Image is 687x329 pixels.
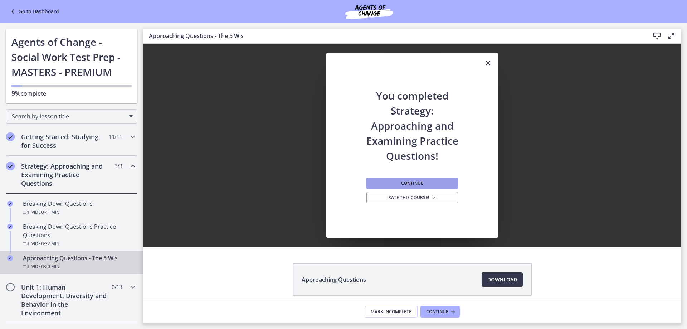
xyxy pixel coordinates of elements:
[365,306,418,318] button: Mark Incomplete
[21,132,108,150] h2: Getting Started: Studying for Success
[365,74,459,163] h2: You completed Strategy: Approaching and Examining Practice Questions!
[11,89,132,98] p: complete
[21,283,108,317] h2: Unit 1: Human Development, Diversity and Behavior in the Environment
[366,178,458,189] button: Continue
[482,272,523,287] a: Download
[149,32,638,40] h3: Approaching Questions - The 5 W's
[487,275,517,284] span: Download
[44,262,59,271] span: · 20 min
[366,192,458,203] a: Rate this course! Opens in a new window
[23,254,135,271] div: Approaching Questions - The 5 W's
[6,162,15,170] i: Completed
[7,201,13,207] i: Completed
[21,162,108,188] h2: Strategy: Approaching and Examining Practice Questions
[302,275,366,284] span: Approaching Questions
[23,208,135,217] div: Video
[11,89,21,97] span: 9%
[6,109,137,124] div: Search by lesson title
[23,222,135,248] div: Breaking Down Questions Practice Questions
[432,195,437,200] i: Opens in a new window
[420,306,460,318] button: Continue
[109,132,122,141] span: 11 / 11
[112,283,122,291] span: 0 / 13
[114,162,122,170] span: 3 / 3
[23,240,135,248] div: Video
[11,34,132,79] h1: Agents of Change - Social Work Test Prep - MASTERS - PREMIUM
[7,224,13,229] i: Completed
[371,309,411,315] span: Mark Incomplete
[23,199,135,217] div: Breaking Down Questions
[388,195,437,200] span: Rate this course!
[426,309,448,315] span: Continue
[326,3,412,20] img: Agents of Change Social Work Test Prep
[44,208,59,217] span: · 41 min
[23,262,135,271] div: Video
[12,112,126,120] span: Search by lesson title
[9,7,59,16] a: Go to Dashboard
[7,255,13,261] i: Completed
[478,53,498,74] button: Close
[401,180,423,186] span: Continue
[44,240,59,248] span: · 32 min
[6,132,15,141] i: Completed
